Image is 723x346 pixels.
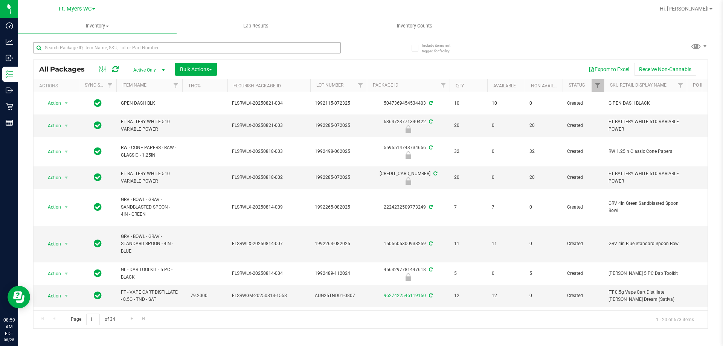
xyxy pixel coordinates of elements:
span: 79.2000 [187,290,211,301]
span: Created [567,100,599,107]
span: Include items not tagged for facility [422,43,459,54]
inline-svg: Dashboard [6,22,13,29]
inline-svg: Inventory [6,70,13,78]
span: select [62,146,71,157]
span: FLSRWLX-20250814-007 [232,240,306,247]
a: Item Name [122,82,146,88]
span: In Sync [94,202,102,212]
span: 0 [492,122,520,129]
span: Created [567,240,599,247]
span: 1992489-112024 [315,270,362,277]
span: AUG25TND01-0807 [315,292,362,299]
div: Newly Received [366,125,451,133]
a: Filter [170,79,182,92]
inline-svg: Analytics [6,38,13,46]
span: Action [41,98,61,108]
span: select [62,268,71,279]
span: In Sync [94,120,102,131]
a: Lot Number [316,82,343,88]
span: Action [41,239,61,249]
button: Bulk Actions [175,63,217,76]
a: Filter [104,79,116,92]
span: Sync from Compliance System [428,119,433,124]
a: Go to the last page [138,314,149,324]
span: 20 [454,122,483,129]
span: Inventory Counts [387,23,442,29]
span: Sync from Compliance System [428,204,433,210]
div: Newly Received [366,151,451,159]
a: Sync Status [85,82,114,88]
p: 08:59 AM EDT [3,317,15,337]
span: FLSRWGM-20250813-1558 [232,292,306,299]
span: GRV 4in Green Sandblasted Spoon Bowl [609,200,682,214]
span: Created [567,122,599,129]
span: Ft. Myers WC [59,6,92,12]
span: 7 [492,204,520,211]
span: 5 [529,270,558,277]
span: Created [567,204,599,211]
a: Filter [592,79,604,92]
span: 1992265-082025 [315,204,362,211]
span: In Sync [94,238,102,249]
div: Newly Received [366,177,451,185]
span: Created [567,174,599,181]
span: select [62,120,71,131]
div: Newly Received [366,273,451,281]
span: GRV - BOWL - GRAV - STANDARD SPOON - 4IN - BLUE [121,233,178,255]
div: Actions [39,83,76,88]
span: 1 - 20 of 673 items [650,314,700,325]
span: [PERSON_NAME] 5 PC Dab Toolkit [609,270,682,277]
span: 1992263-082025 [315,240,362,247]
span: Action [41,202,61,212]
span: 0 [529,240,558,247]
a: Filter [354,79,367,92]
span: 0 [492,270,520,277]
a: Filter [437,79,450,92]
a: Status [569,82,585,88]
a: THC% [188,83,201,88]
a: Lab Results [177,18,335,34]
inline-svg: Inbound [6,54,13,62]
p: 08/25 [3,337,15,343]
span: All Packages [39,65,92,73]
span: In Sync [94,268,102,279]
span: Action [41,291,61,301]
div: [CREDIT_CARD_NUMBER] [366,170,451,185]
span: 1992115-072325 [315,100,362,107]
span: In Sync [94,98,102,108]
span: Created [567,270,599,277]
span: 12 [454,292,483,299]
span: Sync from Compliance System [428,145,433,150]
span: FT BATTERY WHITE 510 VARIABLE POWER [121,118,178,133]
span: 12 [492,292,520,299]
div: 1505605300938259 [366,240,451,247]
div: 2224232509773249 [366,204,451,211]
span: Sync from Compliance System [428,267,433,272]
span: FT BATTERY WHITE 510 VARIABLE POWER [121,170,178,184]
span: 0 [492,148,520,155]
span: 11 [492,240,520,247]
span: In Sync [94,290,102,301]
span: GRV 4in Blue Standard Spoon Bowl [609,240,682,247]
a: Inventory [18,18,177,34]
span: Created [567,292,599,299]
span: 7 [454,204,483,211]
span: Hi, [PERSON_NAME]! [660,6,709,12]
span: Sync from Compliance System [428,241,433,246]
span: Action [41,172,61,183]
span: Sync from Compliance System [432,171,437,176]
inline-svg: Retail [6,103,13,110]
div: 6364723771340422 [366,118,451,133]
span: select [62,239,71,249]
span: 1992285-072025 [315,122,362,129]
a: Flourish Package ID [233,83,281,88]
span: FLSRWLX-20250814-004 [232,270,306,277]
span: 11 [454,240,483,247]
span: Action [41,146,61,157]
div: 4563297781447618 [366,266,451,281]
a: Go to the next page [126,314,137,324]
span: select [62,98,71,108]
input: 1 [86,314,100,325]
span: 1992285-072025 [315,174,362,181]
iframe: Resource center [8,286,30,308]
